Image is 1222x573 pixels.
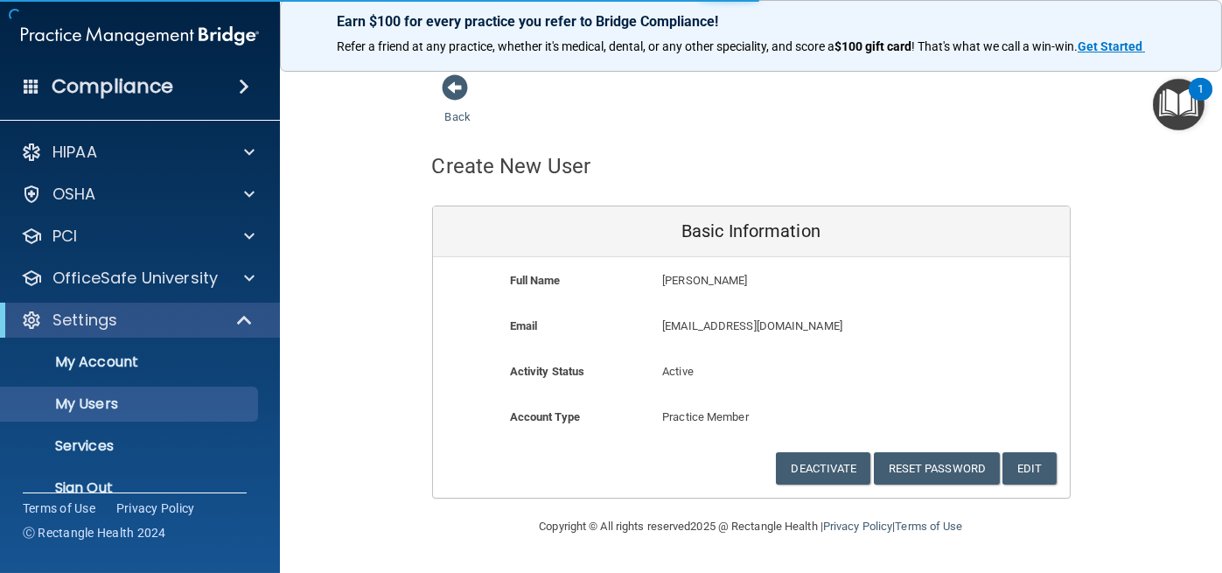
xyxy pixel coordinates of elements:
p: Settings [52,310,117,331]
a: OfficeSafe University [21,268,255,289]
button: Deactivate [776,452,870,485]
strong: Get Started [1078,39,1142,53]
b: Activity Status [510,365,585,378]
p: OfficeSafe University [52,268,218,289]
p: Services [11,437,250,455]
img: PMB logo [21,18,259,53]
p: HIPAA [52,142,97,163]
p: My Account [11,353,250,371]
a: Terms of Use [23,500,95,517]
button: Edit [1002,452,1056,485]
a: Privacy Policy [823,520,892,533]
a: Get Started [1078,39,1145,53]
a: Back [445,89,471,123]
span: Ⓒ Rectangle Health 2024 [23,524,166,542]
a: Settings [21,310,254,331]
a: HIPAA [21,142,255,163]
p: PCI [52,226,77,247]
span: Refer a friend at any practice, whether it's medical, dental, or any other speciality, and score a [337,39,834,53]
p: [EMAIL_ADDRESS][DOMAIN_NAME] [662,316,941,337]
p: Sign Out [11,479,250,497]
button: Open Resource Center, 1 new notification [1153,79,1205,130]
p: Earn $100 for every practice you refer to Bridge Compliance! [337,13,1165,30]
p: Active [662,361,840,382]
p: [PERSON_NAME] [662,270,941,291]
a: Privacy Policy [116,500,195,517]
h4: Create New User [432,155,591,178]
div: 1 [1198,89,1204,112]
strong: $100 gift card [834,39,911,53]
a: Terms of Use [895,520,962,533]
a: PCI [21,226,255,247]
p: My Users [11,395,250,413]
span: ! That's what we call a win-win. [911,39,1078,53]
b: Full Name [510,274,561,287]
b: Email [510,319,538,332]
p: OSHA [52,184,96,205]
h4: Compliance [52,74,173,99]
div: Basic Information [433,206,1070,257]
p: Practice Member [662,407,840,428]
button: Reset Password [874,452,1000,485]
b: Account Type [510,410,580,423]
a: OSHA [21,184,255,205]
div: Copyright © All rights reserved 2025 @ Rectangle Health | | [432,499,1071,555]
